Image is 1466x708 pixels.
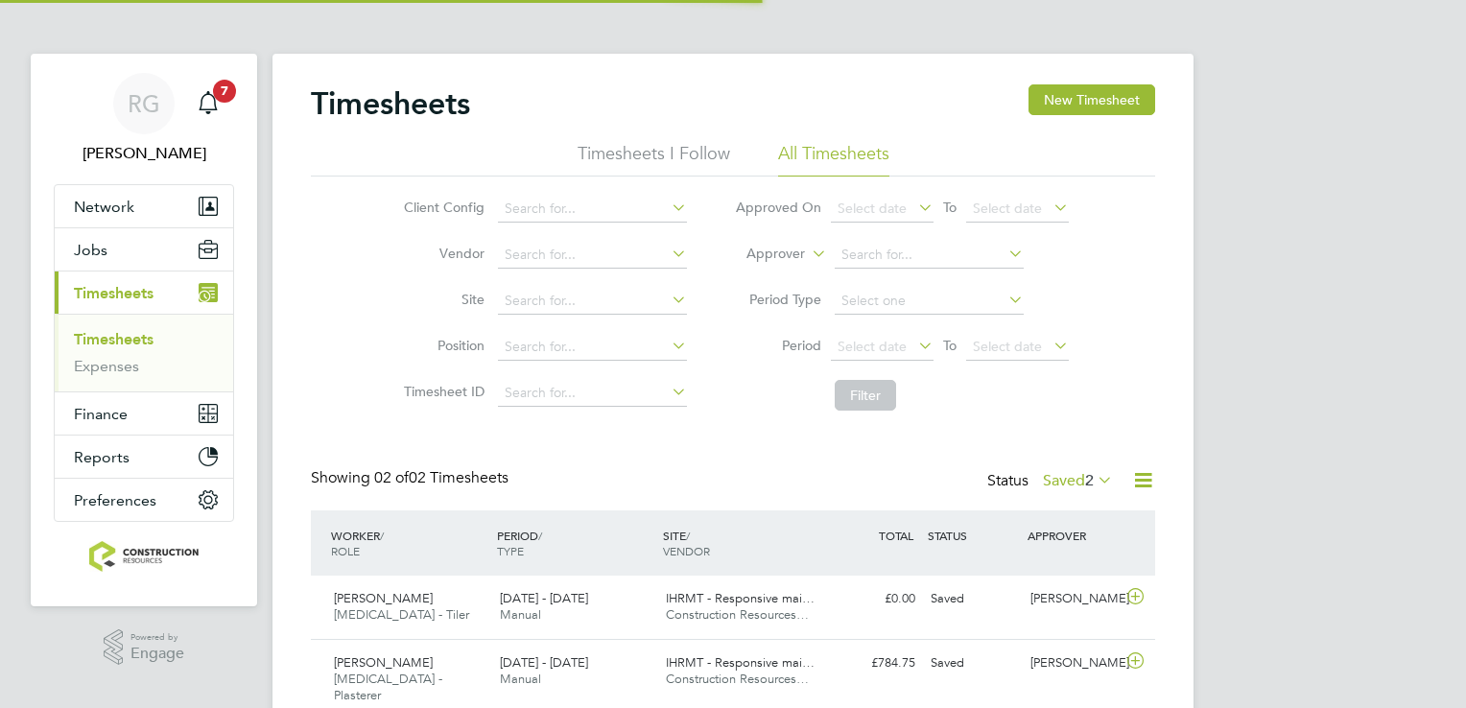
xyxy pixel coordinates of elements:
[1085,471,1094,490] span: 2
[500,606,541,623] span: Manual
[987,468,1117,495] div: Status
[128,91,160,116] span: RG
[578,142,730,177] li: Timesheets I Follow
[1023,583,1123,615] div: [PERSON_NAME]
[130,629,184,646] span: Powered by
[937,195,962,220] span: To
[735,291,821,308] label: Period Type
[923,518,1023,553] div: STATUS
[973,338,1042,355] span: Select date
[658,518,824,568] div: SITE
[398,291,485,308] label: Site
[31,54,257,606] nav: Main navigation
[130,646,184,662] span: Engage
[380,528,384,543] span: /
[498,196,687,223] input: Search for...
[74,284,154,302] span: Timesheets
[55,392,233,435] button: Finance
[666,671,809,687] span: Construction Resources…
[838,200,907,217] span: Select date
[778,142,889,177] li: All Timesheets
[498,242,687,269] input: Search for...
[55,271,233,314] button: Timesheets
[74,491,156,509] span: Preferences
[973,200,1042,217] span: Select date
[923,583,1023,615] div: Saved
[835,242,1024,269] input: Search for...
[334,671,442,703] span: [MEDICAL_DATA] - Plasterer
[1043,471,1113,490] label: Saved
[923,648,1023,679] div: Saved
[735,337,821,354] label: Period
[334,606,469,623] span: [MEDICAL_DATA] - Tiler
[823,583,923,615] div: £0.00
[326,518,492,568] div: WORKER
[311,468,512,488] div: Showing
[74,241,107,259] span: Jobs
[74,198,134,216] span: Network
[398,337,485,354] label: Position
[498,288,687,315] input: Search for...
[104,629,185,666] a: Powered byEngage
[189,73,227,134] a: 7
[835,288,1024,315] input: Select one
[835,380,896,411] button: Filter
[735,199,821,216] label: Approved On
[1023,648,1123,679] div: [PERSON_NAME]
[498,380,687,407] input: Search for...
[1023,518,1123,553] div: APPROVER
[398,245,485,262] label: Vendor
[74,448,130,466] span: Reports
[54,73,234,165] a: RG[PERSON_NAME]
[331,543,360,558] span: ROLE
[666,590,815,606] span: IHRMT - Responsive mai…
[498,334,687,361] input: Search for...
[663,543,710,558] span: VENDOR
[838,338,907,355] span: Select date
[55,185,233,227] button: Network
[74,357,139,375] a: Expenses
[937,333,962,358] span: To
[492,518,658,568] div: PERIOD
[74,330,154,348] a: Timesheets
[334,590,433,606] span: [PERSON_NAME]
[374,468,409,487] span: 02 of
[55,479,233,521] button: Preferences
[500,654,588,671] span: [DATE] - [DATE]
[538,528,542,543] span: /
[55,436,233,478] button: Reports
[54,541,234,572] a: Go to home page
[89,541,200,572] img: construction-resources-logo-retina.png
[666,654,815,671] span: IHRMT - Responsive mai…
[497,543,524,558] span: TYPE
[334,654,433,671] span: [PERSON_NAME]
[74,405,128,423] span: Finance
[1029,84,1155,115] button: New Timesheet
[311,84,470,123] h2: Timesheets
[686,528,690,543] span: /
[374,468,508,487] span: 02 Timesheets
[398,199,485,216] label: Client Config
[398,383,485,400] label: Timesheet ID
[54,142,234,165] span: Rebecca Galbraigth
[500,671,541,687] span: Manual
[719,245,805,264] label: Approver
[823,648,923,679] div: £784.75
[213,80,236,103] span: 7
[55,314,233,391] div: Timesheets
[879,528,913,543] span: TOTAL
[666,606,809,623] span: Construction Resources…
[500,590,588,606] span: [DATE] - [DATE]
[55,228,233,271] button: Jobs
